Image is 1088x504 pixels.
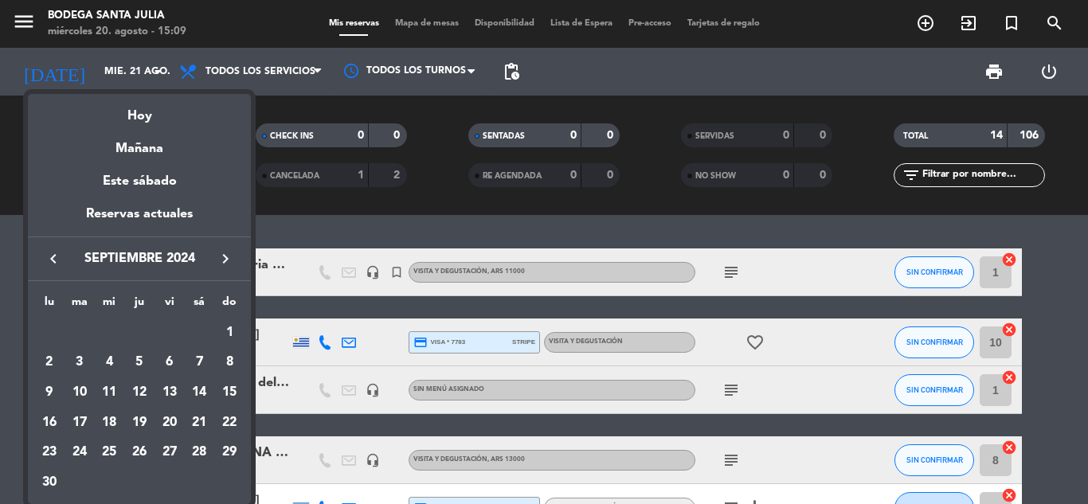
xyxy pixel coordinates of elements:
[185,438,215,468] td: 28 de septiembre de 2024
[126,379,153,406] div: 12
[66,409,93,436] div: 17
[126,409,153,436] div: 19
[214,408,245,438] td: 22 de septiembre de 2024
[96,379,123,406] div: 11
[65,408,95,438] td: 17 de septiembre de 2024
[66,440,93,467] div: 24
[28,127,251,159] div: Mañana
[124,438,155,468] td: 26 de septiembre de 2024
[155,408,185,438] td: 20 de septiembre de 2024
[126,349,153,376] div: 5
[186,409,213,436] div: 21
[34,377,65,408] td: 9 de septiembre de 2024
[96,349,123,376] div: 4
[216,440,243,467] div: 29
[34,438,65,468] td: 23 de septiembre de 2024
[28,204,251,236] div: Reservas actuales
[216,249,235,268] i: keyboard_arrow_right
[155,438,185,468] td: 27 de septiembre de 2024
[28,94,251,127] div: Hoy
[156,379,183,406] div: 13
[94,408,124,438] td: 18 de septiembre de 2024
[124,408,155,438] td: 19 de septiembre de 2024
[96,440,123,467] div: 25
[28,159,251,204] div: Este sábado
[39,248,68,269] button: keyboard_arrow_left
[155,348,185,378] td: 6 de septiembre de 2024
[185,293,215,318] th: sábado
[94,438,124,468] td: 25 de septiembre de 2024
[186,440,213,467] div: 28
[34,467,65,498] td: 30 de septiembre de 2024
[124,293,155,318] th: jueves
[156,349,183,376] div: 6
[214,377,245,408] td: 15 de septiembre de 2024
[34,318,214,348] td: SEP.
[126,440,153,467] div: 26
[186,379,213,406] div: 14
[65,438,95,468] td: 24 de septiembre de 2024
[214,438,245,468] td: 29 de septiembre de 2024
[94,293,124,318] th: miércoles
[36,440,63,467] div: 23
[36,379,63,406] div: 9
[216,379,243,406] div: 15
[36,469,63,496] div: 30
[96,409,123,436] div: 18
[211,248,240,269] button: keyboard_arrow_right
[214,293,245,318] th: domingo
[124,348,155,378] td: 5 de septiembre de 2024
[216,349,243,376] div: 8
[34,348,65,378] td: 2 de septiembre de 2024
[34,293,65,318] th: lunes
[65,348,95,378] td: 3 de septiembre de 2024
[186,349,213,376] div: 7
[68,248,211,269] span: septiembre 2024
[124,377,155,408] td: 12 de septiembre de 2024
[94,348,124,378] td: 4 de septiembre de 2024
[156,440,183,467] div: 27
[34,408,65,438] td: 16 de septiembre de 2024
[36,349,63,376] div: 2
[36,409,63,436] div: 16
[44,249,63,268] i: keyboard_arrow_left
[185,348,215,378] td: 7 de septiembre de 2024
[214,348,245,378] td: 8 de septiembre de 2024
[214,318,245,348] td: 1 de septiembre de 2024
[94,377,124,408] td: 11 de septiembre de 2024
[65,377,95,408] td: 10 de septiembre de 2024
[66,379,93,406] div: 10
[216,319,243,346] div: 1
[65,293,95,318] th: martes
[66,349,93,376] div: 3
[216,409,243,436] div: 22
[156,409,183,436] div: 20
[155,293,185,318] th: viernes
[185,377,215,408] td: 14 de septiembre de 2024
[185,408,215,438] td: 21 de septiembre de 2024
[155,377,185,408] td: 13 de septiembre de 2024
